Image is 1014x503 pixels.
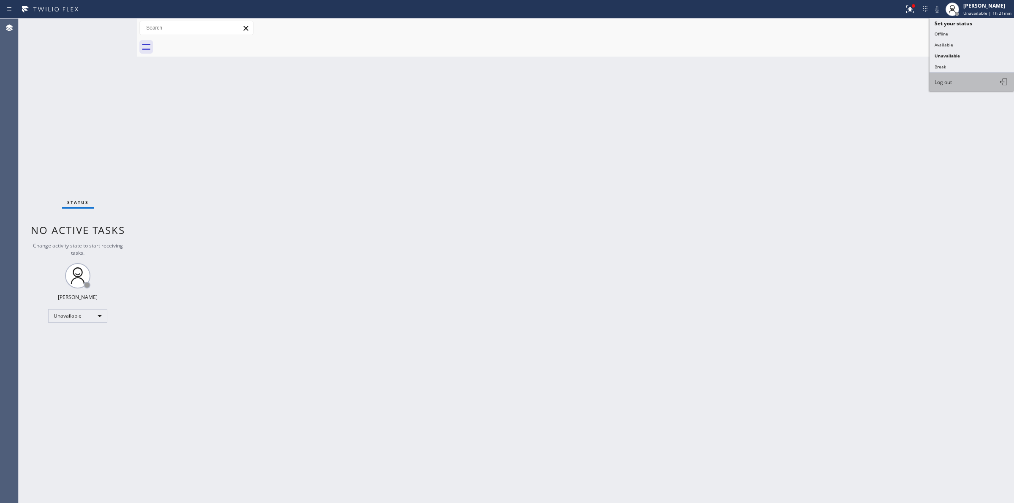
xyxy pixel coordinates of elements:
[48,309,107,323] div: Unavailable
[31,223,125,237] span: No active tasks
[963,10,1011,16] span: Unavailable | 1h 21min
[140,21,253,35] input: Search
[58,294,98,301] div: [PERSON_NAME]
[931,3,943,15] button: Mute
[33,242,123,256] span: Change activity state to start receiving tasks.
[67,199,89,205] span: Status
[963,2,1011,9] div: [PERSON_NAME]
